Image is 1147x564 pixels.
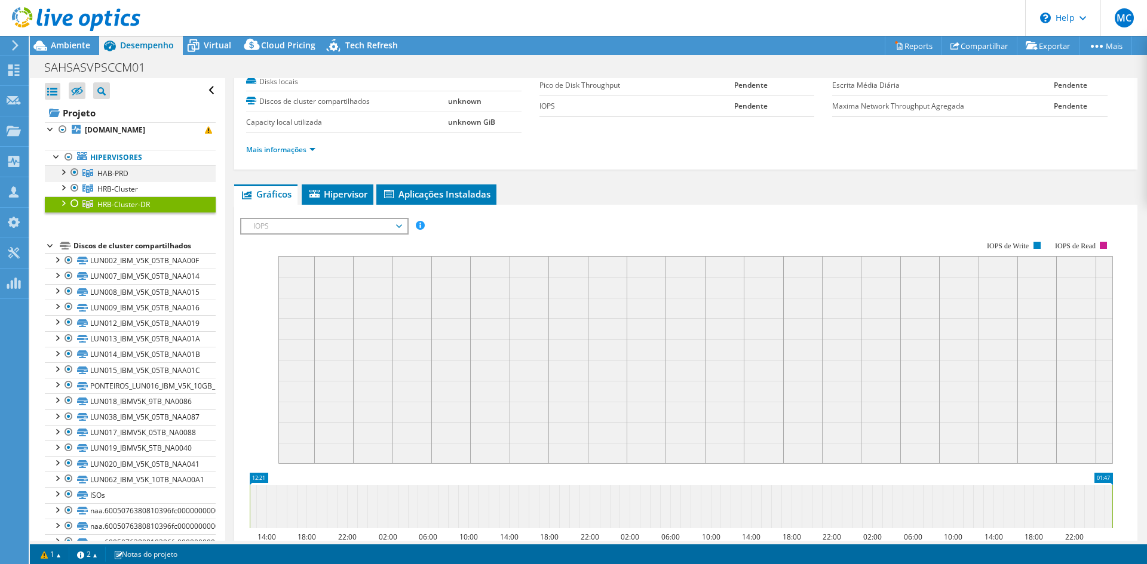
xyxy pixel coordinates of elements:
[904,532,922,542] text: 06:00
[240,188,292,200] span: Gráficos
[540,532,559,542] text: 18:00
[539,100,734,112] label: IOPS
[45,456,216,471] a: LUN020_IBM_V5K_05TB_NAA041
[97,199,150,209] span: HRB-Cluster-DR
[1065,532,1084,542] text: 22:00
[246,116,448,128] label: Capacity local utilizada
[1115,8,1134,27] span: MC
[345,39,398,51] span: Tech Refresh
[45,300,216,315] a: LUN009_IBM_V5K_05TB_NAA016
[45,471,216,487] a: LUN062_IBM_V5K_10TB_NAA00A1
[734,80,768,90] b: Pendente
[863,532,882,542] text: 02:00
[1040,13,1051,23] svg: \n
[885,36,942,55] a: Reports
[45,122,216,138] a: [DOMAIN_NAME]
[247,219,401,233] span: IOPS
[944,532,962,542] text: 10:00
[45,503,216,519] a: naa.6005076380810396fc0000000000008b
[45,409,216,425] a: LUN038_IBM_V5K_05TB_NAA087
[379,532,397,542] text: 02:00
[987,242,1029,250] text: IOPS de Write
[45,378,216,393] a: PONTEIROS_LUN016_IBM_V5K_10GB_NAA054
[45,393,216,409] a: LUN018_IBMV5K_9TB_NA0086
[45,150,216,165] a: Hipervisores
[246,76,448,88] label: Disks locais
[45,165,216,181] a: HAB-PRD
[1017,36,1079,55] a: Exportar
[1054,101,1087,111] b: Pendente
[261,39,315,51] span: Cloud Pricing
[581,532,599,542] text: 22:00
[823,532,841,542] text: 22:00
[539,79,734,91] label: Pico de Disk Throughput
[45,534,216,550] a: naa.6005076380810396fc0000000000008d
[661,532,680,542] text: 06:00
[257,532,276,542] text: 14:00
[45,103,216,122] a: Projeto
[308,188,367,200] span: Hipervisor
[45,269,216,284] a: LUN007_IBM_V5K_05TB_NAA014
[120,39,174,51] span: Desempenho
[448,96,482,106] b: unknown
[500,532,519,542] text: 14:00
[45,315,216,331] a: LUN012_IBM_V5K_05TB_NAA019
[1054,80,1087,90] b: Pendente
[45,181,216,196] a: HRB-Cluster
[204,39,231,51] span: Virtual
[832,100,1054,112] label: Maxima Network Throughput Agregada
[45,196,216,212] a: HRB-Cluster-DR
[45,519,216,534] a: naa.6005076380810396fc0000000000008c
[45,487,216,503] a: ISOs
[32,547,69,562] a: 1
[45,347,216,362] a: LUN014_IBM_V5K_05TB_NAA01B
[97,168,128,178] span: HAB-PRD
[45,425,216,440] a: LUN017_IBMV5K_05TB_NA0088
[45,253,216,269] a: LUN002_IBM_V5K_05TB_NAA00F
[985,532,1003,542] text: 14:00
[832,79,1054,91] label: Escrita Média Diária
[45,284,216,300] a: LUN008_IBM_V5K_05TB_NAA015
[97,184,138,194] span: HRB-Cluster
[459,532,478,542] text: 10:00
[338,532,357,542] text: 22:00
[621,532,639,542] text: 02:00
[1079,36,1132,55] a: Mais
[45,440,216,456] a: LUN019_IBMV5K_5TB_NA0040
[783,532,801,542] text: 18:00
[419,532,437,542] text: 06:00
[702,532,720,542] text: 10:00
[742,532,760,542] text: 14:00
[1025,532,1043,542] text: 18:00
[85,125,145,135] b: [DOMAIN_NAME]
[382,188,490,200] span: Aplicações Instaladas
[298,532,316,542] text: 18:00
[45,331,216,347] a: LUN013_IBM_V5K_05TB_NAA01A
[734,101,768,111] b: Pendente
[39,61,164,74] h1: SAHSASVPSCCM01
[246,95,448,107] label: Discos de cluster compartilhados
[448,117,495,127] b: unknown GiB
[246,144,315,155] a: Mais informações
[45,362,216,378] a: LUN015_IBM_V5K_05TB_NAA01C
[73,239,216,253] div: Discos de cluster compartilhados
[941,36,1017,55] a: Compartilhar
[1055,242,1096,250] text: IOPS de Read
[51,39,90,51] span: Ambiente
[69,547,106,562] a: 2
[105,547,186,562] a: Notas do projeto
